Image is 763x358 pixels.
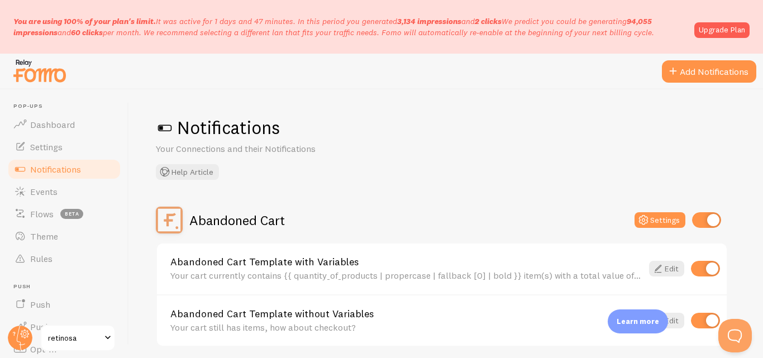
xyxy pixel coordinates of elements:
span: Theme [30,231,58,242]
a: Edit [649,261,684,276]
button: Help Article [156,164,219,180]
span: Push [13,283,122,290]
a: Flows beta [7,203,122,225]
p: Learn more [617,316,659,327]
span: Events [30,186,58,197]
span: Push [30,299,50,310]
a: Notifications [7,158,122,180]
span: Dashboard [30,119,75,130]
div: Learn more [608,309,668,333]
div: Your cart still has items, how about checkout? [170,322,642,332]
a: Push [7,293,122,316]
span: You are using 100% of your plan's limit. [13,16,156,26]
b: 3,134 impressions [397,16,461,26]
button: Settings [635,212,685,228]
a: Abandoned Cart Template with Variables [170,257,642,267]
img: Abandoned Cart [156,207,183,233]
b: 2 clicks [475,16,502,26]
a: retinosa [40,324,116,351]
span: Flows [30,208,54,219]
span: Notifications [30,164,81,175]
p: It was active for 1 days and 47 minutes. In this period you generated We predict you could be gen... [13,16,688,38]
a: Upgrade Plan [694,22,750,38]
span: Pop-ups [13,103,122,110]
h1: Notifications [156,116,736,139]
a: Push Data [7,316,122,338]
span: retinosa [48,331,101,345]
a: Events [7,180,122,203]
span: Rules [30,253,53,264]
span: Push Data [30,321,72,332]
a: Edit [649,313,684,328]
span: Settings [30,141,63,152]
a: Theme [7,225,122,247]
img: fomo-relay-logo-orange.svg [12,56,68,85]
h2: Abandoned Cart [189,212,285,229]
a: Dashboard [7,113,122,136]
b: 60 clicks [71,27,103,37]
a: Settings [7,136,122,158]
a: Rules [7,247,122,270]
a: Abandoned Cart Template without Variables [170,309,642,319]
iframe: Help Scout Beacon - Open [718,319,752,352]
p: Your Connections and their Notifications [156,142,424,155]
span: and [397,16,502,26]
span: beta [60,209,83,219]
div: Your cart currently contains {{ quantity_of_products | propercase | fallback [0] | bold }} item(s... [170,270,642,280]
